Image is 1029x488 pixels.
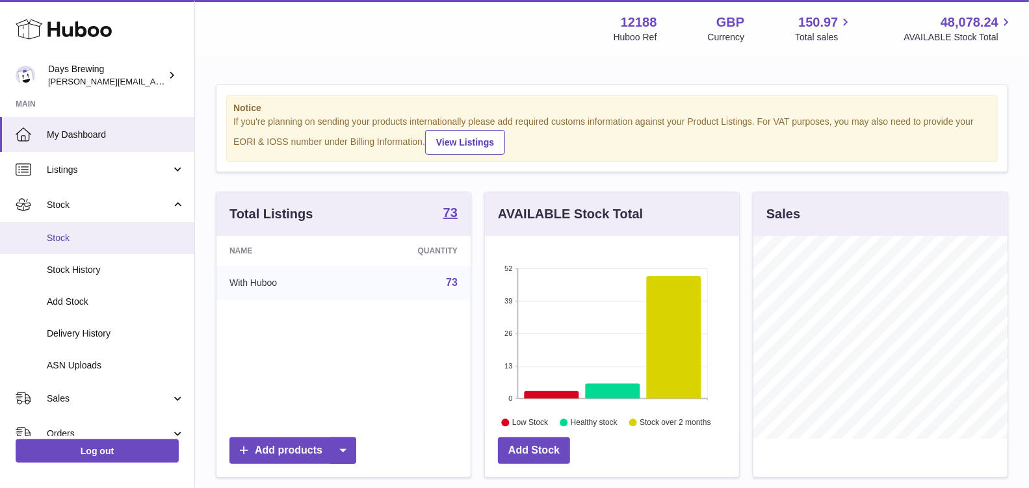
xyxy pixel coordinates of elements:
[614,31,657,44] div: Huboo Ref
[504,362,512,370] text: 13
[716,14,744,31] strong: GBP
[47,164,171,176] span: Listings
[47,428,171,440] span: Orders
[47,129,185,141] span: My Dashboard
[504,264,512,272] text: 52
[443,206,458,222] a: 73
[621,14,657,31] strong: 12188
[425,130,505,155] a: View Listings
[766,205,800,223] h3: Sales
[350,236,471,266] th: Quantity
[233,102,991,114] strong: Notice
[48,76,261,86] span: [PERSON_NAME][EMAIL_ADDRESS][DOMAIN_NAME]
[16,66,35,85] img: greg@daysbrewing.com
[571,418,618,427] text: Healthy stock
[512,418,549,427] text: Low Stock
[798,14,838,31] span: 150.97
[795,31,853,44] span: Total sales
[229,205,313,223] h3: Total Listings
[216,266,350,300] td: With Huboo
[47,327,185,340] span: Delivery History
[795,14,853,44] a: 150.97 Total sales
[443,206,458,219] strong: 73
[48,63,165,88] div: Days Brewing
[904,14,1013,44] a: 48,078.24 AVAILABLE Stock Total
[708,31,745,44] div: Currency
[498,437,570,464] a: Add Stock
[233,116,991,155] div: If you're planning on sending your products internationally please add required customs informati...
[47,296,185,308] span: Add Stock
[216,236,350,266] th: Name
[47,199,171,211] span: Stock
[16,439,179,463] a: Log out
[47,392,171,405] span: Sales
[498,205,643,223] h3: AVAILABLE Stock Total
[904,31,1013,44] span: AVAILABLE Stock Total
[640,418,710,427] text: Stock over 2 months
[941,14,998,31] span: 48,078.24
[504,297,512,305] text: 39
[47,359,185,372] span: ASN Uploads
[446,277,458,288] a: 73
[47,232,185,244] span: Stock
[47,264,185,276] span: Stock History
[229,437,356,464] a: Add products
[508,394,512,402] text: 0
[504,329,512,337] text: 26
